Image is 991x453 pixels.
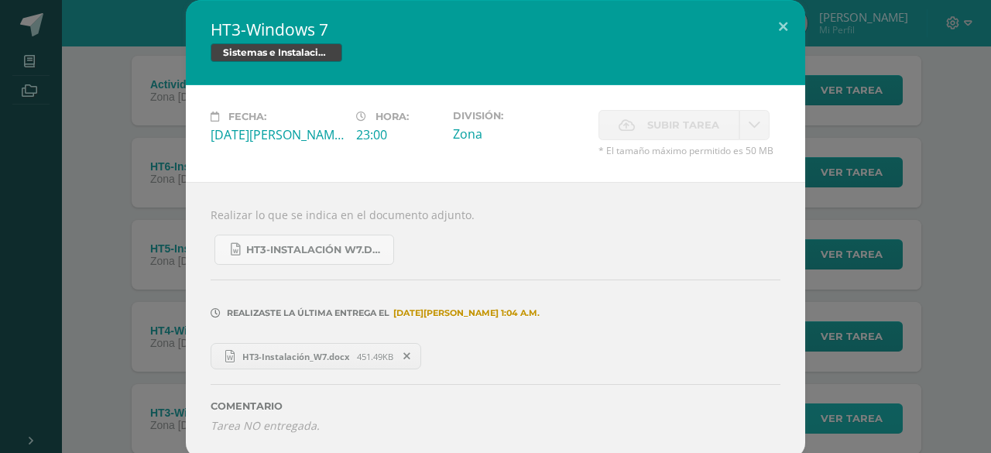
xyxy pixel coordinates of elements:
[453,110,586,122] label: División:
[647,111,719,139] span: Subir tarea
[375,111,409,122] span: Hora:
[739,110,770,140] a: La fecha de entrega ha expirado
[453,125,586,142] div: Zona
[246,244,386,256] span: HT3-Instalación W7.docx
[211,126,344,143] div: [DATE][PERSON_NAME]
[394,348,420,365] span: Remover entrega
[228,111,266,122] span: Fecha:
[598,110,739,140] label: La fecha de entrega ha expirado
[598,144,780,157] span: * El tamaño máximo permitido es 50 MB
[211,19,780,40] h2: HT3-Windows 7
[227,307,389,318] span: Realizaste la última entrega el
[211,400,780,412] label: Comentario
[211,418,320,433] i: Tarea NO entregada.
[356,126,441,143] div: 23:00
[214,235,394,265] a: HT3-Instalación W7.docx
[211,43,342,62] span: Sistemas e Instalación de Software
[211,343,421,369] a: HT3-Instalación_W7.docx 451.49KB
[357,351,393,362] span: 451.49KB
[235,351,357,362] span: HT3-Instalación_W7.docx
